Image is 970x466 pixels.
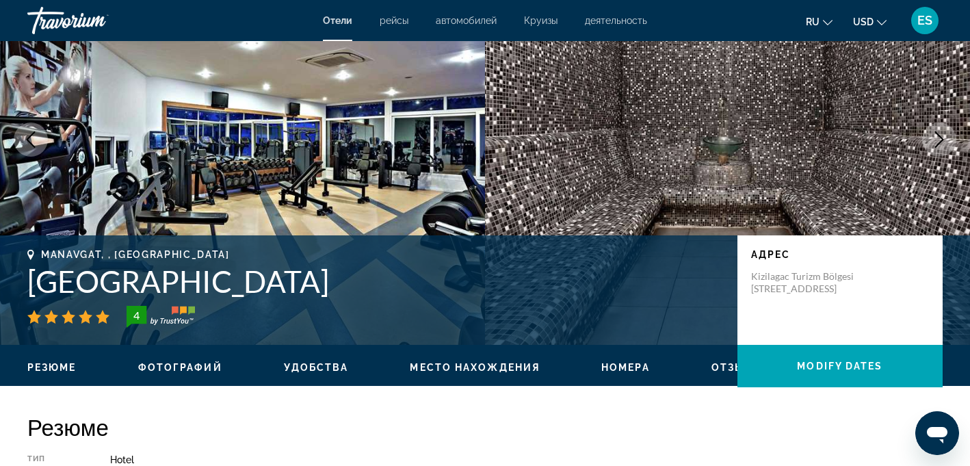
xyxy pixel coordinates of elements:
span: Отзывы [711,362,764,373]
button: Previous image [14,122,48,157]
h2: Резюме [27,413,943,441]
span: Фотографий [138,362,222,373]
button: Место нахождения [410,361,540,374]
a: Отели [323,15,352,26]
span: Modify Dates [797,361,882,372]
iframe: Кнопка запуска окна обмена сообщениями [915,411,959,455]
a: автомобилей [436,15,497,26]
span: Manavgat, , [GEOGRAPHIC_DATA] [41,249,230,260]
div: Hotel [110,454,943,465]
span: Удобства [284,362,349,373]
span: Номера [601,362,650,373]
button: Отзывы [711,361,764,374]
button: Резюме [27,361,77,374]
button: Фотографий [138,361,222,374]
a: Travorium [27,3,164,38]
button: Change language [806,12,833,31]
button: User Menu [907,6,943,35]
p: адрес [751,249,929,260]
button: Next image [922,122,956,157]
span: ru [806,16,820,27]
span: Место нахождения [410,362,540,373]
button: Change currency [853,12,887,31]
button: Номера [601,361,650,374]
p: Kizilagac Turizm Bölgesi [STREET_ADDRESS] [751,270,861,295]
span: Резюме [27,362,77,373]
img: trustyou-badge-hor.svg [127,306,195,328]
a: деятельность [585,15,647,26]
button: Удобства [284,361,349,374]
a: Круизы [524,15,558,26]
div: 4 [122,307,150,324]
h1: [GEOGRAPHIC_DATA] [27,263,724,299]
div: Тип [27,454,76,465]
button: Modify Dates [737,345,943,387]
a: рейсы [380,15,408,26]
span: ES [917,14,932,27]
span: USD [853,16,874,27]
